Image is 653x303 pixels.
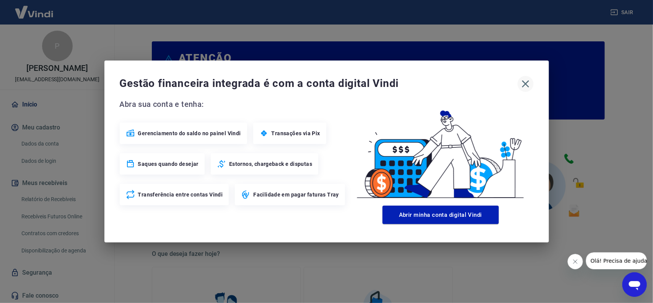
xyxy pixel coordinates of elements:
[253,191,339,198] span: Facilidade em pagar faturas Tray
[568,254,583,269] iframe: Fechar mensagem
[348,98,534,203] img: Good Billing
[229,160,312,168] span: Estornos, chargeback e disputas
[120,76,518,91] span: Gestão financeira integrada é com a conta digital Vindi
[5,5,64,11] span: Olá! Precisa de ajuda?
[138,191,223,198] span: Transferência entre contas Vindi
[120,98,348,110] span: Abra sua conta e tenha:
[138,160,199,168] span: Saques quando desejar
[383,206,499,224] button: Abrir minha conta digital Vindi
[272,129,320,137] span: Transações via Pix
[138,129,241,137] span: Gerenciamento do saldo no painel Vindi
[586,252,647,269] iframe: Mensagem da empresa
[622,272,647,297] iframe: Botão para abrir a janela de mensagens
